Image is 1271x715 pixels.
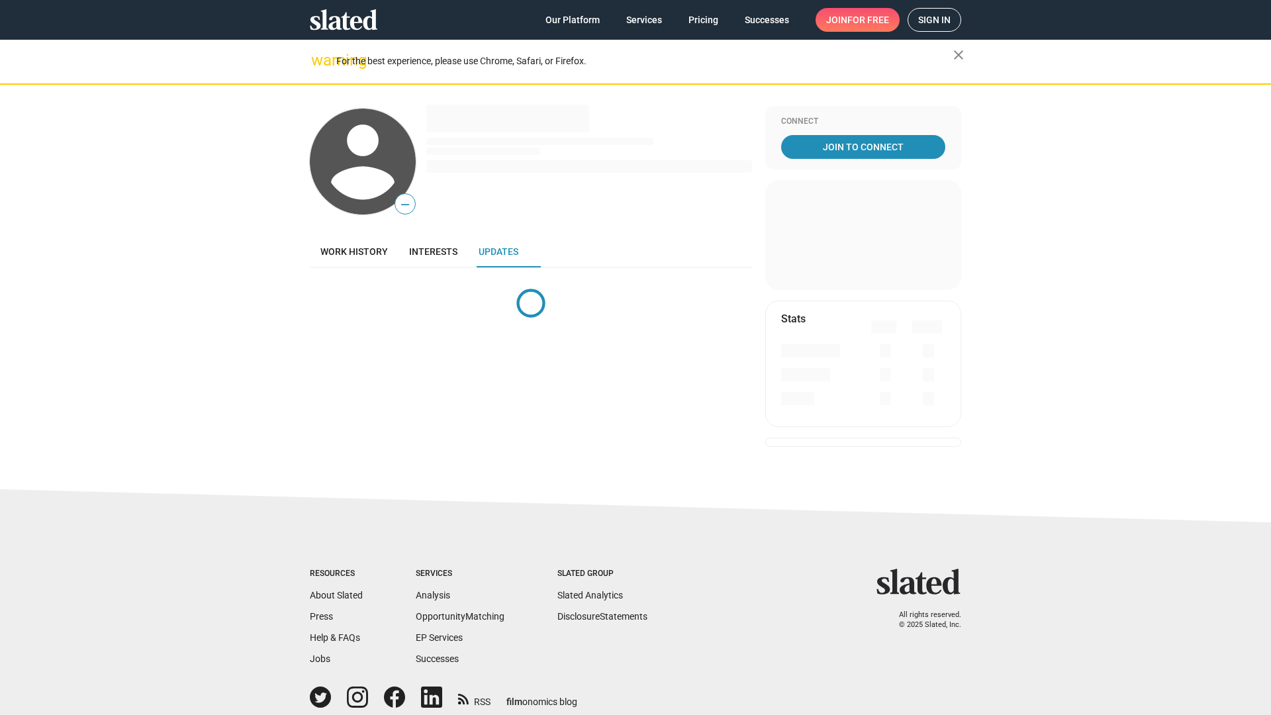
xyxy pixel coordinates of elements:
div: Slated Group [557,569,647,579]
mat-icon: warning [311,52,327,68]
span: Updates [479,246,518,257]
a: Interests [399,236,468,267]
span: Join [826,8,889,32]
span: film [506,696,522,707]
a: Press [310,611,333,622]
a: EP Services [416,632,463,643]
a: Updates [468,236,529,267]
span: Pricing [688,8,718,32]
span: for free [847,8,889,32]
span: Services [626,8,662,32]
a: Pricing [678,8,729,32]
div: Resources [310,569,363,579]
span: Work history [320,246,388,257]
a: Successes [734,8,800,32]
a: RSS [458,688,491,708]
span: Successes [745,8,789,32]
a: Help & FAQs [310,632,360,643]
div: For the best experience, please use Chrome, Safari, or Firefox. [336,52,953,70]
a: Jobs [310,653,330,664]
a: Joinfor free [816,8,900,32]
a: OpportunityMatching [416,611,504,622]
span: Our Platform [545,8,600,32]
mat-card-title: Stats [781,312,806,326]
div: Connect [781,117,945,127]
a: Analysis [416,590,450,600]
a: DisclosureStatements [557,611,647,622]
a: Join To Connect [781,135,945,159]
span: Interests [409,246,457,257]
a: Slated Analytics [557,590,623,600]
span: — [395,196,415,213]
a: Sign in [908,8,961,32]
span: Sign in [918,9,951,31]
a: filmonomics blog [506,685,577,708]
mat-icon: close [951,47,966,63]
a: Successes [416,653,459,664]
a: Our Platform [535,8,610,32]
p: All rights reserved. © 2025 Slated, Inc. [885,610,961,630]
a: Services [616,8,673,32]
span: Join To Connect [784,135,943,159]
a: About Slated [310,590,363,600]
a: Work history [310,236,399,267]
div: Services [416,569,504,579]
